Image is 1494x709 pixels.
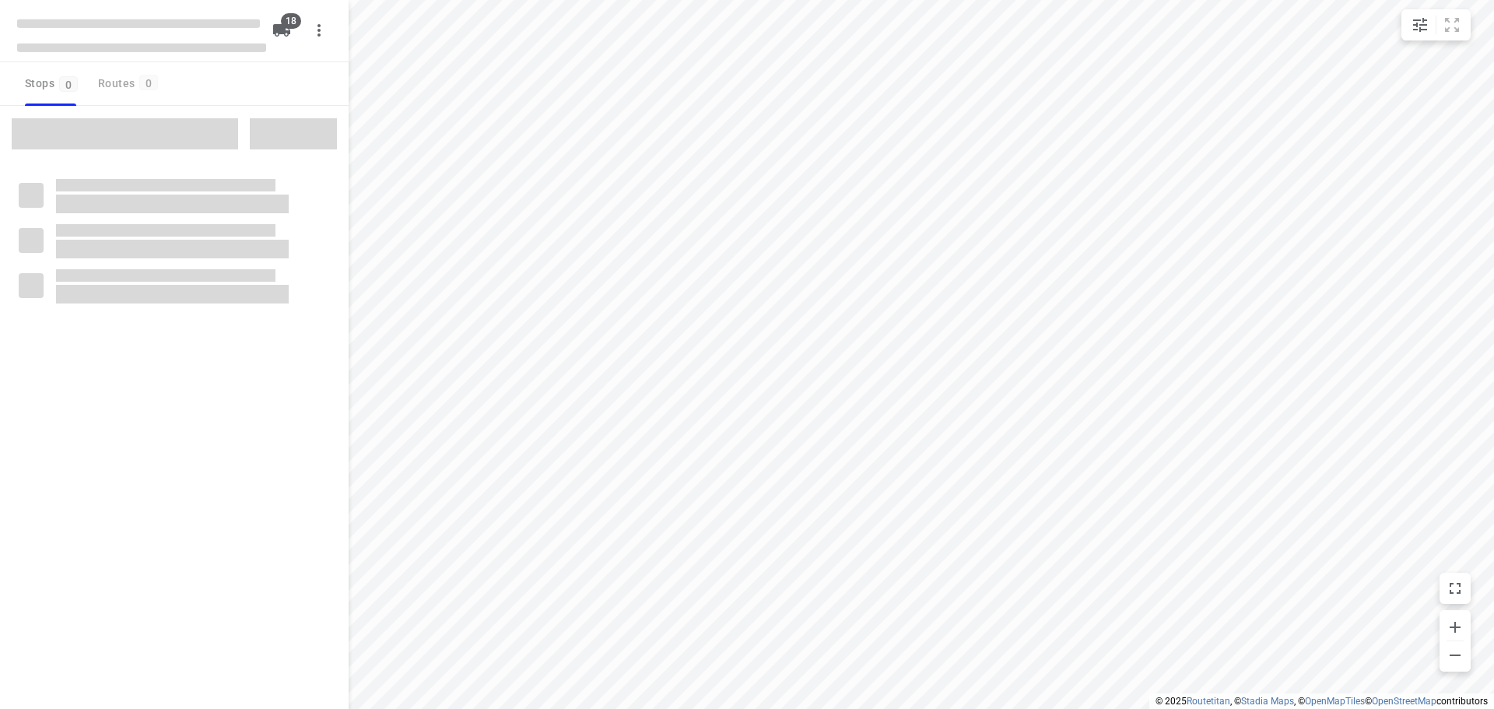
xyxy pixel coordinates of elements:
[1305,696,1365,707] a: OpenMapTiles
[1187,696,1230,707] a: Routetitan
[1372,696,1436,707] a: OpenStreetMap
[1241,696,1294,707] a: Stadia Maps
[1405,9,1436,40] button: Map settings
[1401,9,1471,40] div: small contained button group
[1156,696,1488,707] li: © 2025 , © , © © contributors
